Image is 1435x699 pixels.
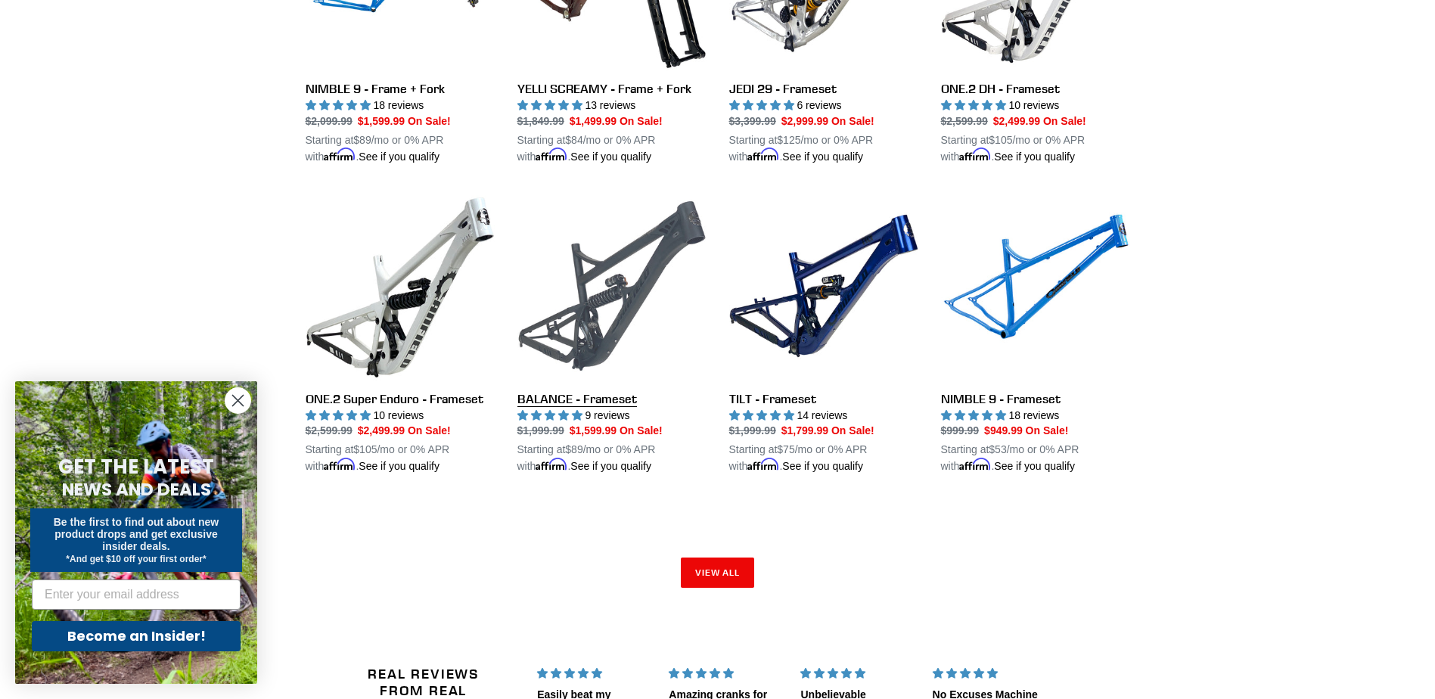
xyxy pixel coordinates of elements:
[537,666,651,682] div: 5 stars
[62,477,211,502] span: NEWS AND DEALS
[32,621,241,651] button: Become an Insider!
[225,387,251,414] button: Close dialog
[66,554,206,564] span: *And get $10 off your first order*
[669,666,782,682] div: 5 stars
[54,516,219,552] span: Be the first to find out about new product drops and get exclusive insider deals.
[933,666,1046,682] div: 5 stars
[800,666,914,682] div: 5 stars
[32,579,241,610] input: Enter your email address
[58,453,214,480] span: GET THE LATEST
[681,558,755,588] a: View all products in the STEALS AND DEALS collection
